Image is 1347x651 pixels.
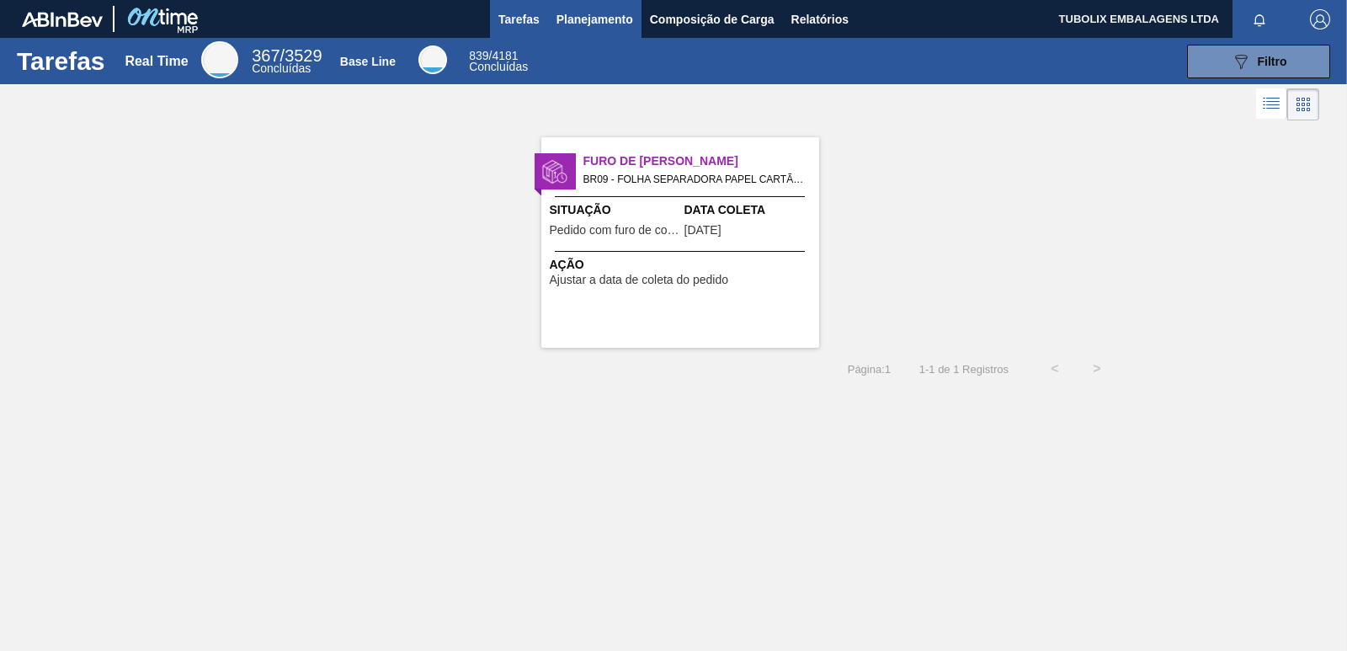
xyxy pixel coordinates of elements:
div: Base Line [469,51,528,72]
div: Real Time [201,41,238,78]
h1: Tarefas [17,51,105,71]
div: Real Time [125,54,188,69]
span: Composição de Carga [650,9,775,29]
span: Página : 1 [848,363,891,376]
span: / 4181 [469,49,518,62]
span: Filtro [1258,55,1287,68]
span: Pedido com furo de coleta [550,224,680,237]
span: / 3529 [252,46,322,65]
img: status [542,159,567,184]
div: Base Line [340,55,396,68]
span: Concluídas [469,60,528,73]
span: Ação [550,256,815,274]
span: Relatórios [791,9,849,29]
span: Situação [550,201,680,219]
span: 19/08/2025 [684,224,721,237]
span: Ajustar a data de coleta do pedido [550,274,729,286]
div: Visão em Lista [1256,88,1287,120]
span: BR09 - FOLHA SEPARADORA PAPEL CARTÃO Pedido - 1984636 [583,170,806,189]
img: TNhmsLtSVTkK8tSr43FrP2fwEKptu5GPRR3wAAAABJRU5ErkJggg== [22,12,103,27]
div: Base Line [418,45,447,74]
div: Visão em Cards [1287,88,1319,120]
div: Real Time [252,49,322,74]
span: Concluídas [252,61,311,75]
span: 1 - 1 de 1 Registros [916,363,1009,376]
button: Notificações [1233,8,1286,31]
span: Data Coleta [684,201,815,219]
span: 367 [252,46,280,65]
img: Logout [1310,9,1330,29]
button: Filtro [1187,45,1330,78]
span: Tarefas [498,9,540,29]
span: 839 [469,49,488,62]
span: Planejamento [556,9,633,29]
button: > [1076,348,1118,390]
span: Furo de Coleta [583,152,819,170]
button: < [1034,348,1076,390]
